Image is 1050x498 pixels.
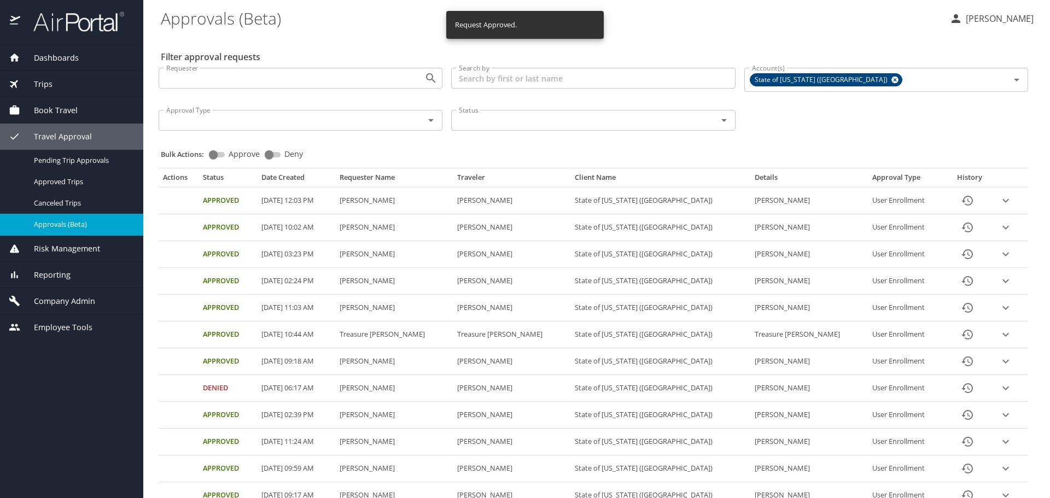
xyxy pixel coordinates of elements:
[750,375,868,402] td: [PERSON_NAME]
[335,241,453,268] td: [PERSON_NAME]
[257,214,335,241] td: [DATE] 10:02 AM
[570,188,750,214] td: State of [US_STATE] ([GEOGRAPHIC_DATA])
[199,402,257,429] td: Approved
[997,192,1014,209] button: expand row
[257,295,335,321] td: [DATE] 11:03 AM
[161,1,941,35] h1: Approvals (Beta)
[570,402,750,429] td: State of [US_STATE] ([GEOGRAPHIC_DATA])
[257,402,335,429] td: [DATE] 02:39 PM
[868,348,946,375] td: User Enrollment
[20,295,95,307] span: Company Admin
[335,295,453,321] td: [PERSON_NAME]
[750,455,868,482] td: [PERSON_NAME]
[868,455,946,482] td: User Enrollment
[20,104,78,116] span: Book Travel
[335,348,453,375] td: [PERSON_NAME]
[997,246,1014,262] button: expand row
[257,429,335,455] td: [DATE] 11:24 AM
[868,268,946,295] td: User Enrollment
[750,173,868,187] th: Details
[257,321,335,348] td: [DATE] 10:44 AM
[868,402,946,429] td: User Enrollment
[229,150,260,158] span: Approve
[750,188,868,214] td: [PERSON_NAME]
[868,188,946,214] td: User Enrollment
[453,268,570,295] td: [PERSON_NAME]
[257,241,335,268] td: [DATE] 03:23 PM
[453,429,570,455] td: [PERSON_NAME]
[161,48,260,66] h2: Filter approval requests
[199,295,257,321] td: Approved
[199,455,257,482] td: Approved
[335,268,453,295] td: [PERSON_NAME]
[453,348,570,375] td: [PERSON_NAME]
[954,402,981,428] button: History
[257,268,335,295] td: [DATE] 02:24 PM
[868,173,946,187] th: Approval Type
[997,460,1014,477] button: expand row
[284,150,303,158] span: Deny
[570,295,750,321] td: State of [US_STATE] ([GEOGRAPHIC_DATA])
[997,300,1014,316] button: expand row
[997,273,1014,289] button: expand row
[954,188,981,214] button: History
[34,177,130,187] span: Approved Trips
[570,214,750,241] td: State of [US_STATE] ([GEOGRAPHIC_DATA])
[423,113,439,128] button: Open
[570,375,750,402] td: State of [US_STATE] ([GEOGRAPHIC_DATA])
[954,321,981,348] button: History
[257,375,335,402] td: [DATE] 06:17 AM
[257,348,335,375] td: [DATE] 09:18 AM
[335,455,453,482] td: [PERSON_NAME]
[750,268,868,295] td: [PERSON_NAME]
[868,295,946,321] td: User Enrollment
[868,241,946,268] td: User Enrollment
[199,241,257,268] td: Approved
[868,375,946,402] td: User Enrollment
[570,241,750,268] td: State of [US_STATE] ([GEOGRAPHIC_DATA])
[868,321,946,348] td: User Enrollment
[161,149,213,159] p: Bulk Actions:
[20,78,52,90] span: Trips
[199,268,257,295] td: Approved
[997,326,1014,343] button: expand row
[199,214,257,241] td: Approved
[335,173,453,187] th: Requester Name
[453,214,570,241] td: [PERSON_NAME]
[997,433,1014,450] button: expand row
[570,268,750,295] td: State of [US_STATE] ([GEOGRAPHIC_DATA])
[954,375,981,401] button: History
[1009,72,1024,87] button: Open
[451,68,735,89] input: Search by first or last name
[997,219,1014,236] button: expand row
[945,9,1038,28] button: [PERSON_NAME]
[570,429,750,455] td: State of [US_STATE] ([GEOGRAPHIC_DATA])
[946,173,993,187] th: History
[159,173,199,187] th: Actions
[257,455,335,482] td: [DATE] 09:59 AM
[199,348,257,375] td: Approved
[199,429,257,455] td: Approved
[750,321,868,348] td: Treasure [PERSON_NAME]
[997,380,1014,396] button: expand row
[453,402,570,429] td: [PERSON_NAME]
[750,241,868,268] td: [PERSON_NAME]
[750,295,868,321] td: [PERSON_NAME]
[199,321,257,348] td: Approved
[20,243,100,255] span: Risk Management
[570,321,750,348] td: State of [US_STATE] ([GEOGRAPHIC_DATA])
[868,214,946,241] td: User Enrollment
[453,321,570,348] td: Treasure [PERSON_NAME]
[750,348,868,375] td: [PERSON_NAME]
[453,188,570,214] td: [PERSON_NAME]
[954,455,981,482] button: History
[10,11,21,32] img: icon-airportal.png
[750,402,868,429] td: [PERSON_NAME]
[962,12,1034,25] p: [PERSON_NAME]
[21,11,124,32] img: airportal-logo.png
[199,375,257,402] td: Denied
[423,71,439,86] button: Open
[716,113,732,128] button: Open
[453,455,570,482] td: [PERSON_NAME]
[453,241,570,268] td: [PERSON_NAME]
